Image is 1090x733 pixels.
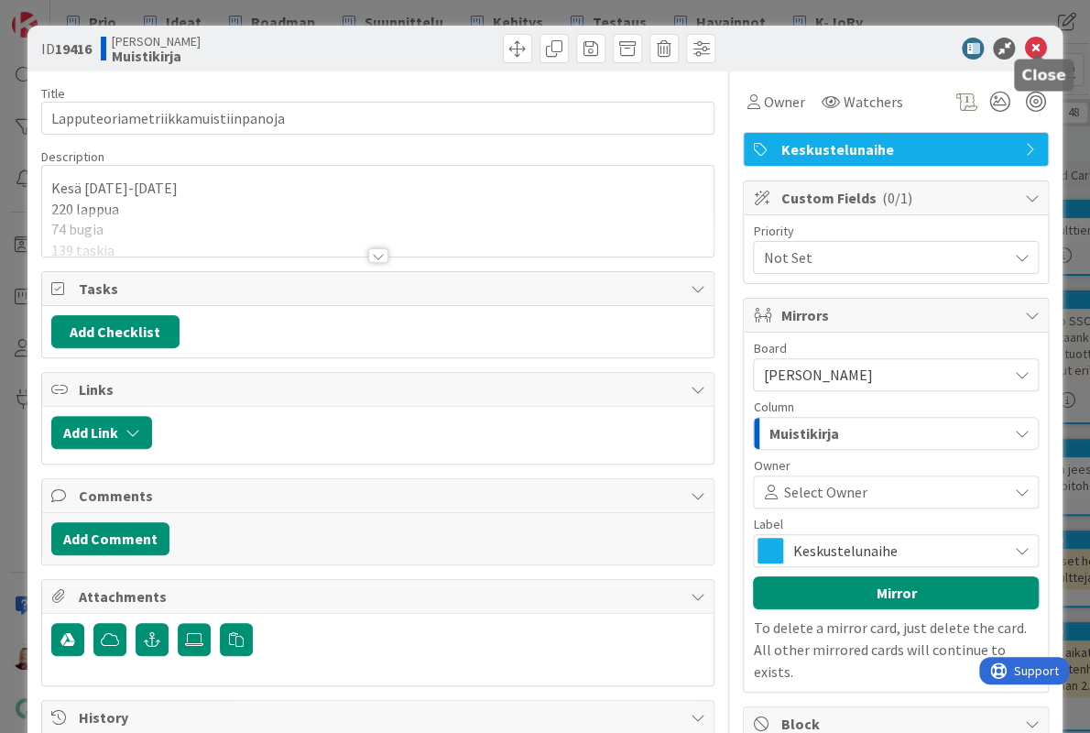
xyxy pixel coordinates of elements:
[753,400,793,413] span: Column
[51,416,152,449] button: Add Link
[753,617,1039,683] p: To delete a mirror card, just delete the card. All other mirrored cards will continue to exists.
[753,518,782,531] span: Label
[79,378,681,400] span: Links
[55,39,92,58] b: 19416
[843,91,902,113] span: Watchers
[79,278,681,300] span: Tasks
[41,38,92,60] span: ID
[79,485,681,507] span: Comments
[763,366,872,384] span: [PERSON_NAME]
[79,706,681,728] span: History
[753,342,786,355] span: Board
[753,417,1039,450] button: Muistikirja
[1021,67,1066,84] h5: Close
[41,102,715,135] input: type card name here...
[881,189,911,207] span: ( 0/1 )
[780,187,1015,209] span: Custom Fields
[763,245,997,270] span: Not Set
[753,576,1039,609] button: Mirror
[112,34,201,49] span: [PERSON_NAME]
[51,178,705,199] p: Kesä [DATE]-[DATE]
[763,91,804,113] span: Owner
[41,85,65,102] label: Title
[780,138,1015,160] span: Keskustelunaihe
[112,49,201,63] b: Muistikirja
[41,148,104,165] span: Description
[783,481,867,503] span: Select Owner
[792,538,997,563] span: Keskustelunaihe
[79,585,681,607] span: Attachments
[51,199,705,220] p: 220 lappua
[51,315,180,348] button: Add Checklist
[780,304,1015,326] span: Mirrors
[753,224,1039,237] div: Priority
[51,522,169,555] button: Add Comment
[753,459,790,472] span: Owner
[768,421,838,445] span: Muistikirja
[35,3,80,25] span: Support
